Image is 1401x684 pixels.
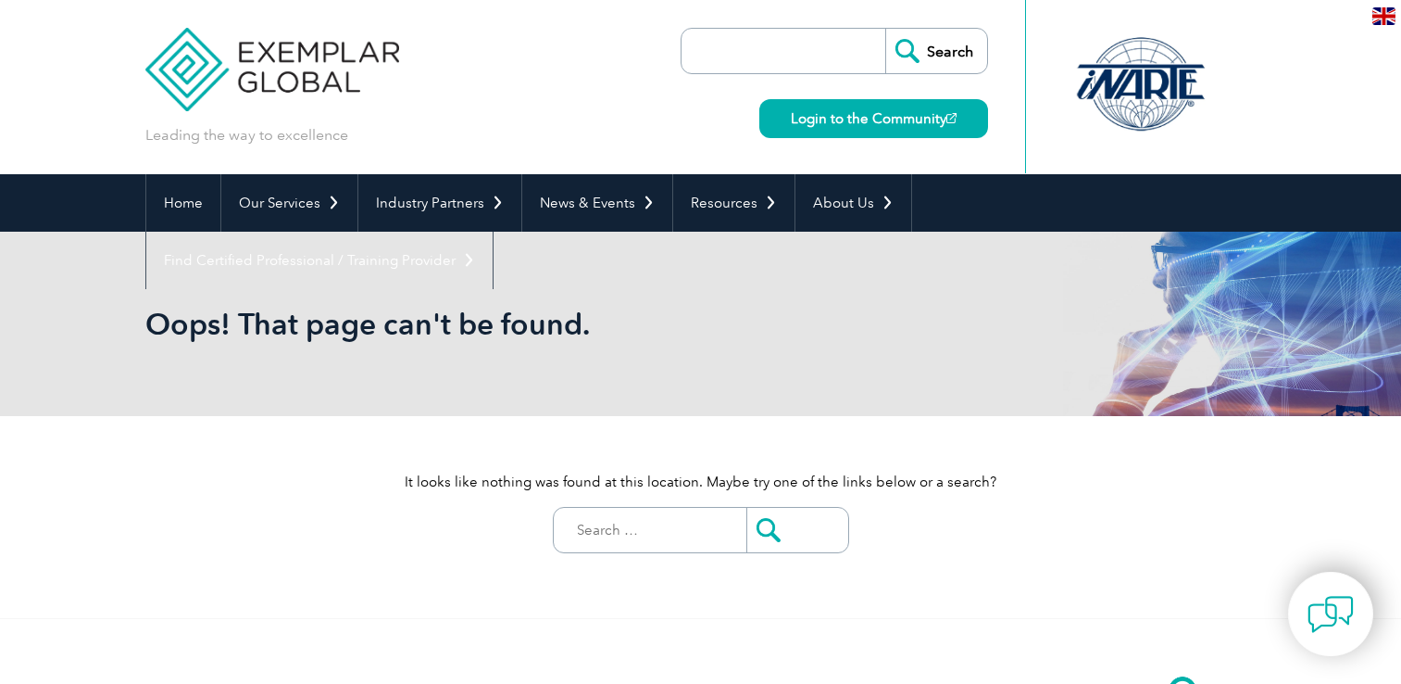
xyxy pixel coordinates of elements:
a: News & Events [522,174,672,232]
a: Our Services [221,174,357,232]
input: Search [885,29,987,73]
a: Industry Partners [358,174,521,232]
input: Submit [746,508,848,552]
a: Find Certified Professional / Training Provider [146,232,493,289]
a: Home [146,174,220,232]
img: en [1372,7,1395,25]
p: Leading the way to excellence [145,125,348,146]
a: Login to the Community [759,99,988,138]
a: About Us [795,174,911,232]
img: open_square.png [946,113,957,123]
h1: Oops! That page can't be found. [145,306,857,342]
a: Resources [673,174,794,232]
p: It looks like nothing was found at this location. Maybe try one of the links below or a search? [145,472,1257,492]
img: contact-chat.png [1307,591,1354,638]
